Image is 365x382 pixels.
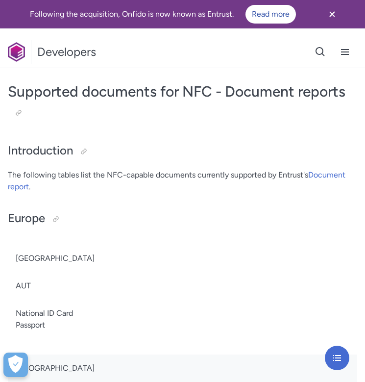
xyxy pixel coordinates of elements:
svg: Close banner [326,8,338,20]
td: [GEOGRAPHIC_DATA] [8,245,357,272]
h2: Europe [8,210,357,227]
svg: Open navigation menu button [339,46,351,58]
img: Onfido Logo [8,42,25,62]
button: Open navigation menu button [333,40,357,64]
td: [GEOGRAPHIC_DATA] [8,355,357,382]
button: Close banner [314,2,350,26]
div: Following the acquisition, Onfido is now known as Entrust. [12,5,314,24]
button: Open Preferences [3,353,28,377]
h1: Supported documents for NFC - Document reports [8,82,357,121]
svg: Open search button [315,46,326,58]
button: Open navigation menu [325,346,349,370]
p: The following tables list the NFC-capable documents currently supported by Entrust's . [8,169,357,193]
td: National ID Card Passport [8,300,357,339]
td: AUT [8,272,357,300]
a: Document report [8,170,345,191]
svg: Open navigation menu [331,352,343,364]
div: Cookie Preferences [3,353,28,377]
button: Open search button [308,40,333,64]
h1: Developers [37,44,96,60]
h2: Introduction [8,143,357,159]
a: Read more [245,5,296,24]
